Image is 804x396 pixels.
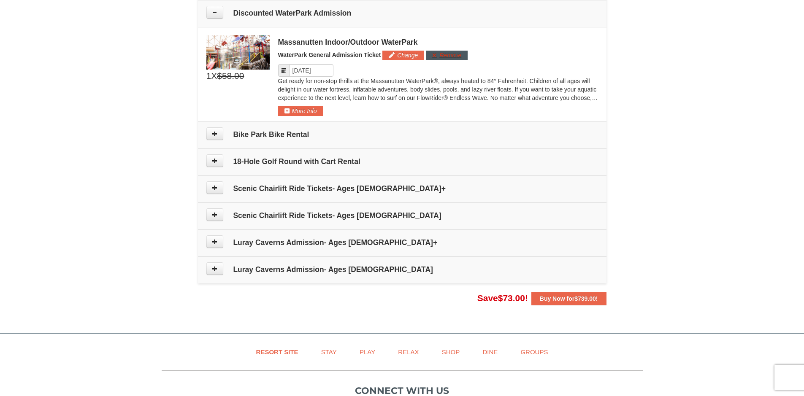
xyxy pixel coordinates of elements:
a: Dine [472,342,508,361]
a: Stay [311,342,347,361]
a: Groups [510,342,558,361]
span: Save ! [477,293,528,303]
h4: 18-Hole Golf Round with Cart Rental [206,157,598,166]
p: Get ready for non-stop thrills at the Massanutten WaterPark®, always heated to 84° Fahrenheit. Ch... [278,77,598,102]
span: $58.00 [217,70,244,82]
h4: Luray Caverns Admission- Ages [DEMOGRAPHIC_DATA] [206,265,598,274]
span: X [211,70,217,82]
button: More Info [278,106,323,116]
h4: Luray Caverns Admission- Ages [DEMOGRAPHIC_DATA]+ [206,238,598,247]
div: Massanutten Indoor/Outdoor WaterPark [278,38,598,46]
button: Remove [426,51,468,60]
h4: Scenic Chairlift Ride Tickets- Ages [DEMOGRAPHIC_DATA] [206,211,598,220]
span: 1 [206,70,211,82]
span: $739.00 [574,295,596,302]
a: Resort Site [246,342,309,361]
span: WaterPark General Admission Ticket [278,51,381,58]
a: Shop [431,342,471,361]
a: Play [349,342,386,361]
h4: Discounted WaterPark Admission [206,9,598,17]
h4: Scenic Chairlift Ride Tickets- Ages [DEMOGRAPHIC_DATA]+ [206,184,598,193]
h4: Bike Park Bike Rental [206,130,598,139]
strong: Buy Now for ! [540,295,598,302]
button: Buy Now for$739.00! [531,292,606,305]
a: Relax [387,342,429,361]
img: 6619917-1403-22d2226d.jpg [206,35,270,70]
span: $73.00 [498,293,525,303]
button: Change [382,51,424,60]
